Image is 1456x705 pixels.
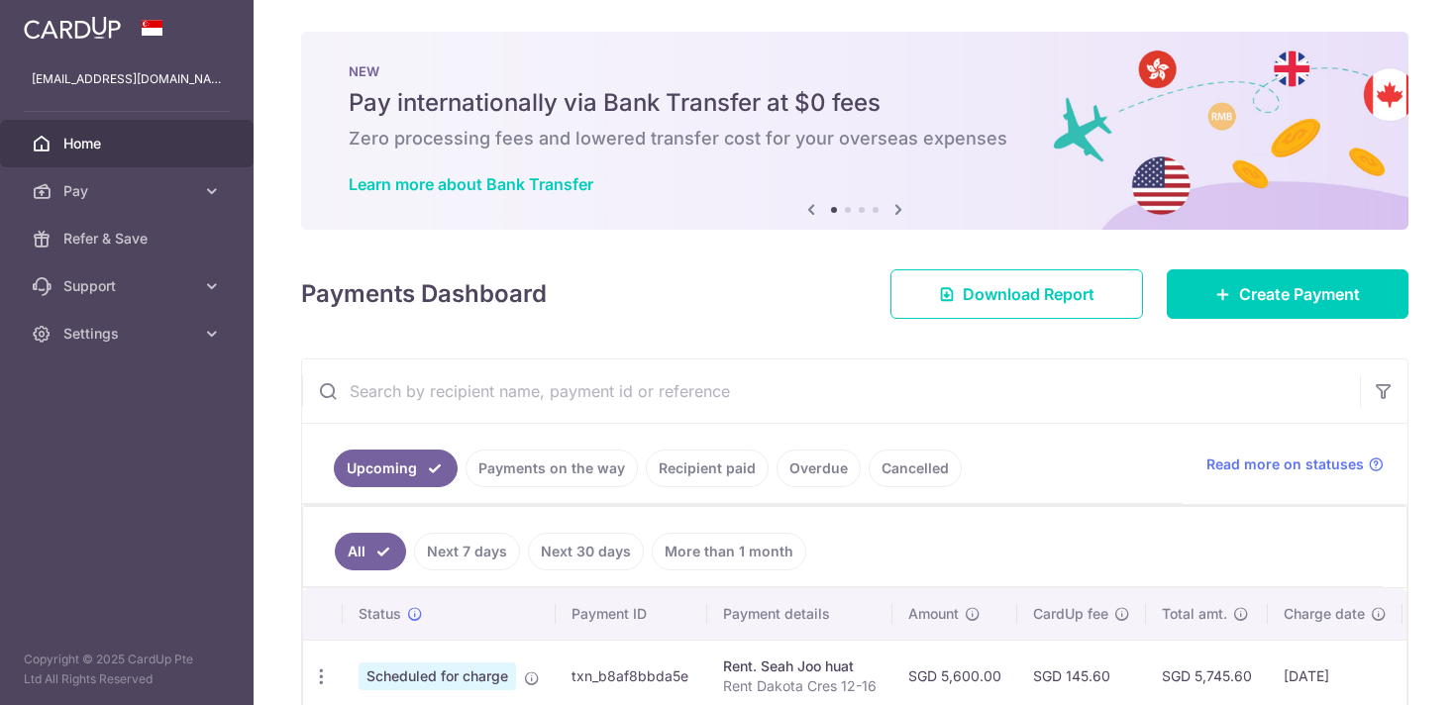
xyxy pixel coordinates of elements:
[63,324,194,344] span: Settings
[556,588,707,640] th: Payment ID
[777,450,861,487] a: Overdue
[414,533,520,570] a: Next 7 days
[334,450,458,487] a: Upcoming
[1206,454,1364,474] span: Read more on statuses
[301,276,547,312] h4: Payments Dashboard
[63,134,194,153] span: Home
[1206,454,1384,474] a: Read more on statuses
[723,656,877,676] div: Rent. Seah Joo huat
[869,450,962,487] a: Cancelled
[1033,604,1108,624] span: CardUp fee
[24,16,121,40] img: CardUp
[963,282,1094,306] span: Download Report
[63,181,194,201] span: Pay
[908,604,959,624] span: Amount
[63,276,194,296] span: Support
[63,229,194,249] span: Refer & Save
[1162,604,1227,624] span: Total amt.
[359,604,401,624] span: Status
[302,359,1360,423] input: Search by recipient name, payment id or reference
[349,87,1361,119] h5: Pay internationally via Bank Transfer at $0 fees
[1167,269,1408,319] a: Create Payment
[646,450,769,487] a: Recipient paid
[359,662,516,690] span: Scheduled for charge
[707,588,892,640] th: Payment details
[349,63,1361,79] p: NEW
[1284,604,1365,624] span: Charge date
[301,32,1408,230] img: Bank transfer banner
[528,533,644,570] a: Next 30 days
[335,533,406,570] a: All
[349,127,1361,151] h6: Zero processing fees and lowered transfer cost for your overseas expenses
[723,676,877,696] p: Rent Dakota Cres 12-16
[890,269,1143,319] a: Download Report
[349,174,593,194] a: Learn more about Bank Transfer
[652,533,806,570] a: More than 1 month
[32,69,222,89] p: [EMAIL_ADDRESS][DOMAIN_NAME]
[1239,282,1360,306] span: Create Payment
[466,450,638,487] a: Payments on the way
